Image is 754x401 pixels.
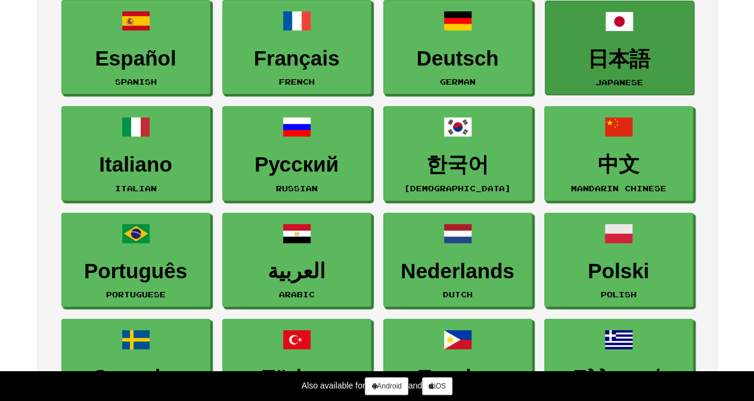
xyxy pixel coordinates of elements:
[365,377,408,395] a: Android
[595,78,643,86] small: Japanese
[551,366,687,389] h3: Ελληνικά
[422,377,452,395] a: iOS
[229,260,365,283] h3: العربية
[61,213,210,307] a: PortuguêsPortuguese
[440,77,476,86] small: German
[115,77,157,86] small: Spanish
[68,153,204,176] h3: Italiano
[390,366,526,389] h3: Tagalog
[222,213,371,307] a: العربيةArabic
[390,260,526,283] h3: Nederlands
[551,260,687,283] h3: Polski
[383,213,532,307] a: NederlandsDutch
[551,48,687,71] h3: 日本語
[115,184,157,192] small: Italian
[544,106,693,201] a: 中文Mandarin Chinese
[443,290,473,299] small: Dutch
[279,290,315,299] small: Arabic
[61,106,210,201] a: ItalianoItalian
[545,1,694,95] a: 日本語Japanese
[390,47,526,70] h3: Deutsch
[229,47,365,70] h3: Français
[571,184,666,192] small: Mandarin Chinese
[229,153,365,176] h3: Русский
[601,290,637,299] small: Polish
[404,184,511,192] small: [DEMOGRAPHIC_DATA]
[222,106,371,201] a: РусскийRussian
[279,77,315,86] small: French
[68,47,204,70] h3: Español
[106,290,166,299] small: Portuguese
[390,153,526,176] h3: 한국어
[68,366,204,389] h3: Svenska
[551,153,687,176] h3: 中文
[383,106,532,201] a: 한국어[DEMOGRAPHIC_DATA]
[276,184,318,192] small: Russian
[544,213,693,307] a: PolskiPolish
[229,366,365,389] h3: Türkçe
[68,260,204,283] h3: Português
